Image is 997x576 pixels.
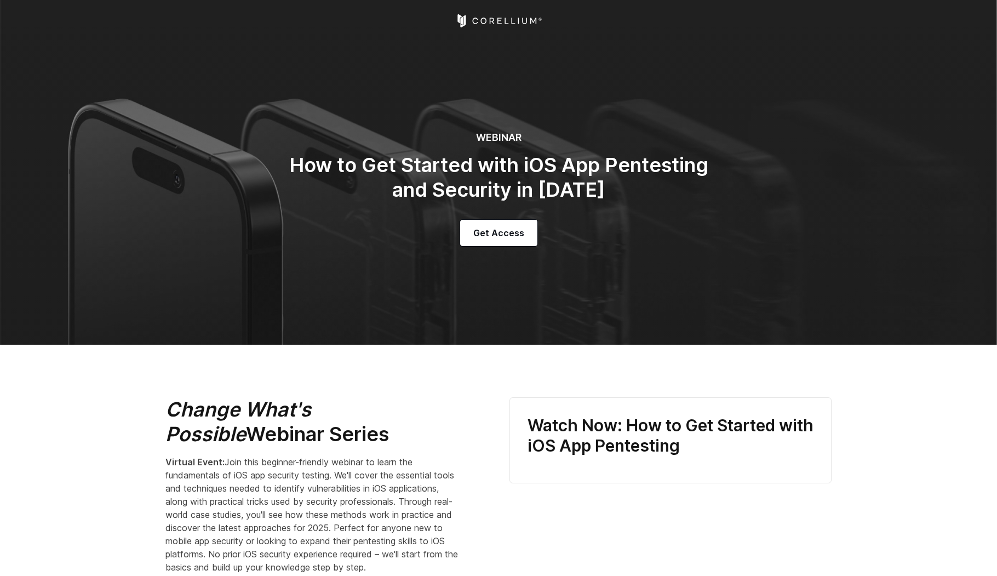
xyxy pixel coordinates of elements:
[279,132,718,144] h6: WEBINAR
[473,226,524,239] span: Get Access
[165,457,225,467] strong: Virtual Event:
[455,14,542,27] a: Corellium Home
[528,415,813,457] h3: Watch Now: How to Get Started with iOS App Pentesting
[165,397,461,447] h2: Webinar Series
[279,153,718,202] h2: How to Get Started with iOS App Pentesting and Security in [DATE]
[165,457,458,573] span: Join this beginner-friendly webinar to learn the fundamentals of iOS app security testing. We'll ...
[165,397,311,446] em: Change What's Possible
[460,220,537,246] a: Get Access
